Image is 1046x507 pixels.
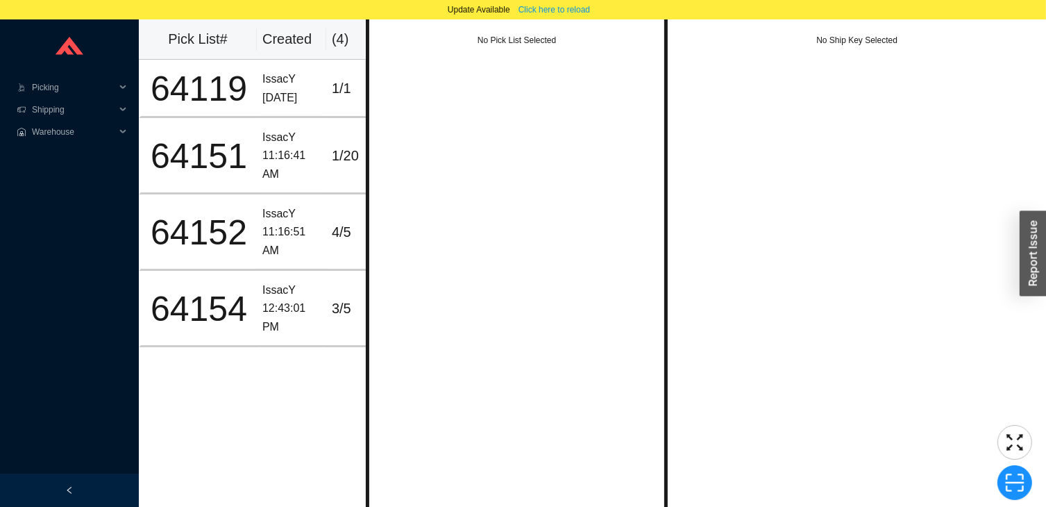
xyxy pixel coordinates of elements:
div: No Ship Key Selected [668,33,1046,47]
div: ( 4 ) [332,28,376,51]
div: 64154 [146,292,251,326]
div: 64119 [146,72,251,106]
span: Click here to reload [518,3,590,17]
div: 1 / 1 [332,77,374,100]
th: Pick List# [139,19,257,60]
div: 64152 [146,215,251,250]
div: IssacY [262,205,321,224]
div: IssacY [262,281,321,300]
span: left [65,486,74,494]
span: scan [998,472,1031,493]
div: 12:43:01 PM [262,299,321,336]
div: No Pick List Selected [369,33,665,47]
div: 4 / 5 [332,221,374,244]
div: IssacY [262,70,321,89]
button: scan [997,465,1032,500]
span: Picking [32,76,115,99]
div: 11:16:51 AM [262,223,321,260]
span: Warehouse [32,121,115,143]
div: 64151 [146,139,251,174]
th: Created [257,19,326,60]
div: [DATE] [262,89,321,108]
span: Shipping [32,99,115,121]
div: IssacY [262,128,321,147]
span: fullscreen [998,432,1031,453]
div: 1 / 20 [332,144,374,167]
button: fullscreen [997,425,1032,460]
div: 3 / 5 [332,297,374,320]
div: 11:16:41 AM [262,147,321,183]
